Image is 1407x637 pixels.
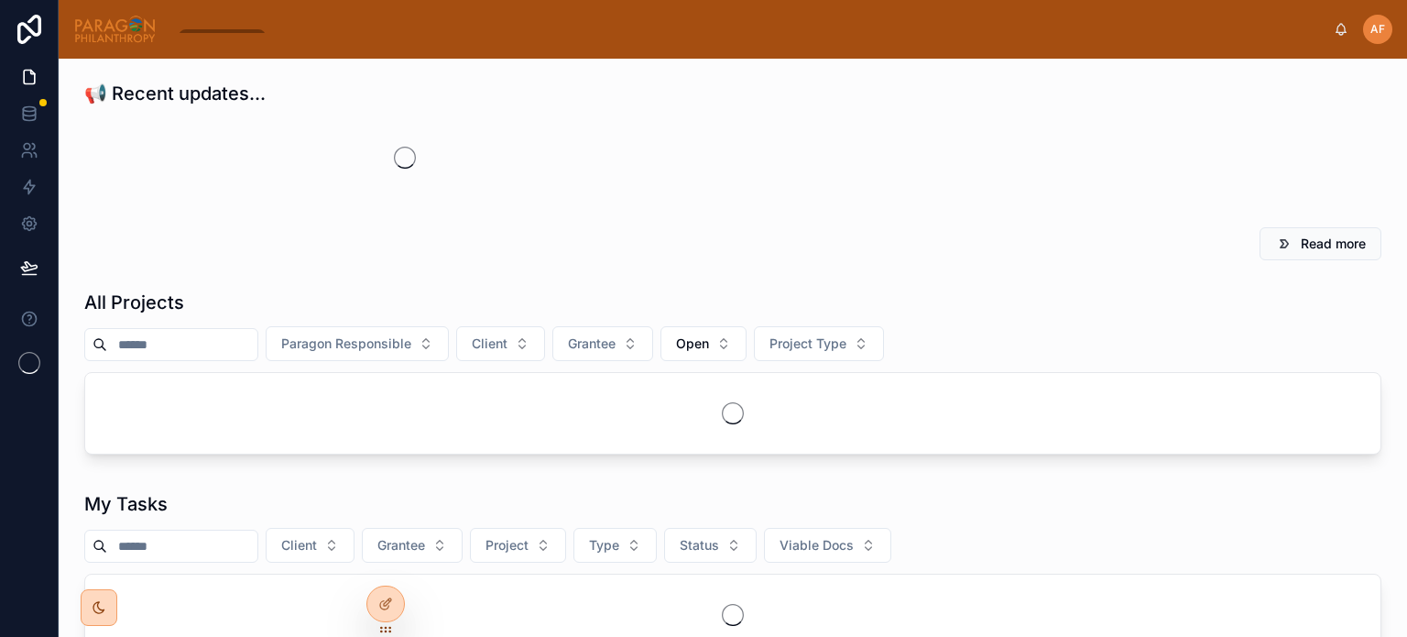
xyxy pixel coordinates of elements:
[281,335,411,353] span: Paragon Responsible
[1260,227,1381,260] button: Read more
[281,536,317,555] span: Client
[754,326,884,361] button: Select Button
[84,81,266,106] h1: 📢 Recent updates...
[84,290,184,315] h1: All Projects
[472,335,507,353] span: Client
[84,491,168,517] h1: My Tasks
[589,536,619,555] span: Type
[680,536,719,555] span: Status
[780,536,854,555] span: Viable Docs
[266,326,449,361] button: Select Button
[573,528,657,563] button: Select Button
[470,528,566,563] button: Select Button
[377,536,425,555] span: Grantee
[485,536,529,555] span: Project
[764,528,891,563] button: Select Button
[769,335,846,353] span: Project Type
[171,26,1334,33] div: scrollable content
[362,528,463,563] button: Select Button
[73,15,157,44] img: App logo
[568,335,616,353] span: Grantee
[266,528,354,563] button: Select Button
[660,326,747,361] button: Select Button
[676,335,709,353] span: Open
[456,326,545,361] button: Select Button
[552,326,653,361] button: Select Button
[1370,22,1385,37] span: AF
[664,528,757,563] button: Select Button
[1301,235,1366,253] span: Read more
